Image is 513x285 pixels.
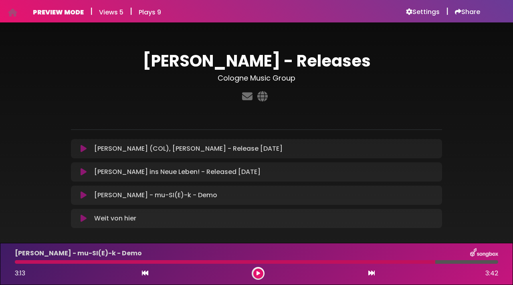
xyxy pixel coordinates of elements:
[94,190,217,200] p: [PERSON_NAME] - mu-SI(E)-k - Demo
[33,8,84,16] h6: PREVIEW MODE
[71,51,442,71] h1: [PERSON_NAME] - Releases
[99,8,123,16] h6: Views 5
[446,6,448,16] h5: |
[130,6,132,16] h5: |
[455,8,480,16] a: Share
[71,74,442,83] h3: Cologne Music Group
[470,248,498,259] img: songbox-logo-white.png
[90,6,93,16] h5: |
[406,8,440,16] a: Settings
[15,249,142,258] p: [PERSON_NAME] - mu-SI(E)-k - Demo
[139,8,161,16] h6: Plays 9
[94,214,136,223] p: Weit von hier
[94,144,283,154] p: [PERSON_NAME] (COL), [PERSON_NAME] - Release [DATE]
[94,167,261,177] p: [PERSON_NAME] ins Neue Leben! - Released [DATE]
